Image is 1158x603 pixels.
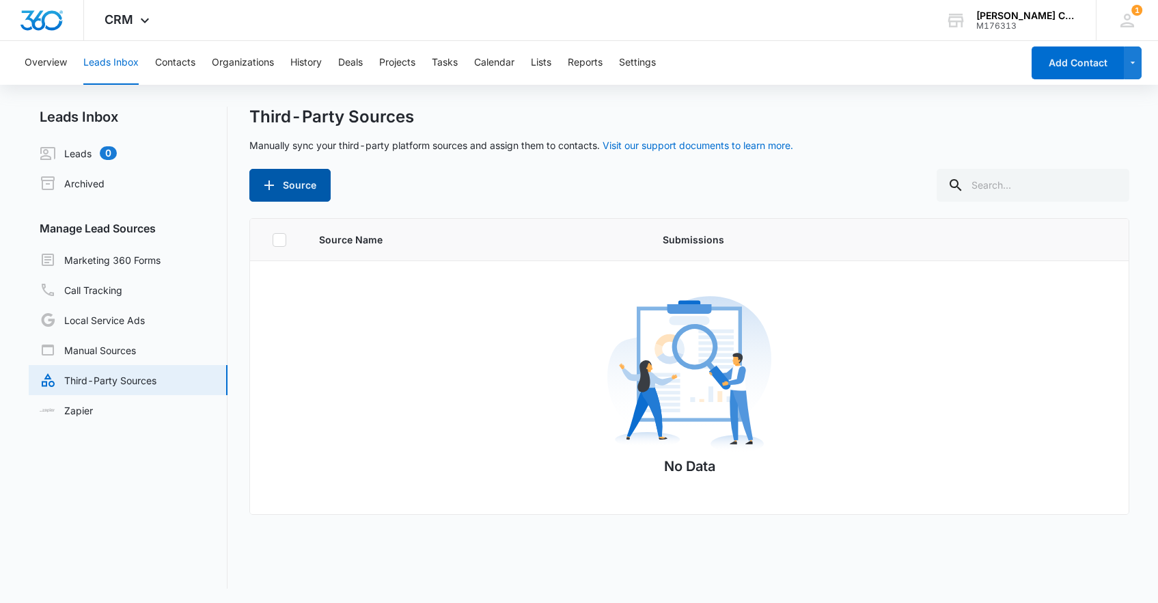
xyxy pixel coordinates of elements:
button: Reports [568,41,603,85]
a: Zapier [40,403,93,418]
span: CRM [105,12,133,27]
button: Calendar [474,41,514,85]
h1: No Data [664,456,715,477]
span: Submissions [663,232,966,247]
button: Lists [531,41,551,85]
button: Overview [25,41,67,85]
button: History [290,41,322,85]
button: Add Contact [1032,46,1124,79]
div: account id [976,21,1076,31]
a: Local Service Ads [40,312,145,328]
img: No Data [607,292,771,456]
a: Leads0 [40,145,117,161]
button: Source [249,169,331,202]
a: Archived [40,175,105,191]
a: Manual Sources [40,342,136,358]
span: 1 [1131,5,1142,16]
a: Third-Party Sources [40,372,156,388]
button: Projects [379,41,415,85]
button: Deals [338,41,363,85]
a: Call Tracking [40,282,122,298]
h2: Leads Inbox [29,107,228,127]
h1: Third-Party Sources [249,107,414,127]
button: Settings [619,41,656,85]
a: Visit our support documents to learn more. [603,139,793,151]
a: Marketing 360 Forms [40,252,161,268]
h3: Manage Lead Sources [29,220,228,237]
button: Leads Inbox [83,41,139,85]
div: account name [976,10,1076,21]
div: notifications count [1131,5,1142,16]
button: Tasks [432,41,458,85]
span: Source Name [319,232,630,247]
input: Search... [937,169,1129,202]
button: Organizations [212,41,274,85]
button: Contacts [155,41,195,85]
p: Manually sync your third-party platform sources and assign them to contacts. [249,138,793,152]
